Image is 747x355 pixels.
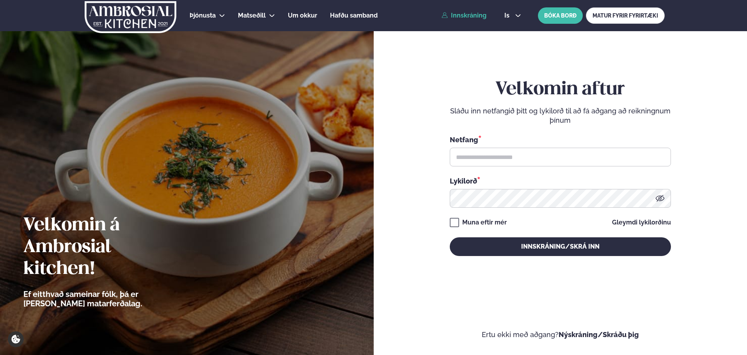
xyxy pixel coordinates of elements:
[23,290,185,308] p: Ef eitthvað sameinar fólk, þá er [PERSON_NAME] matarferðalag.
[288,11,317,20] a: Um okkur
[450,134,671,145] div: Netfang
[190,12,216,19] span: Þjónusta
[238,11,266,20] a: Matseðill
[238,12,266,19] span: Matseðill
[504,12,512,19] span: is
[288,12,317,19] span: Um okkur
[397,330,724,339] p: Ertu ekki með aðgang?
[538,7,583,24] button: BÓKA BORÐ
[450,79,671,101] h2: Velkomin aftur
[612,219,671,226] a: Gleymdi lykilorðinu
[559,330,639,339] a: Nýskráning/Skráðu þig
[8,331,24,347] a: Cookie settings
[190,11,216,20] a: Þjónusta
[498,12,527,19] button: is
[586,7,665,24] a: MATUR FYRIR FYRIRTÆKI
[450,106,671,125] p: Sláðu inn netfangið þitt og lykilorð til að fá aðgang að reikningnum þínum
[330,11,378,20] a: Hafðu samband
[330,12,378,19] span: Hafðu samband
[23,215,185,280] h2: Velkomin á Ambrosial kitchen!
[450,237,671,256] button: Innskráning/Skrá inn
[450,176,671,186] div: Lykilorð
[442,12,486,19] a: Innskráning
[84,1,177,33] img: logo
